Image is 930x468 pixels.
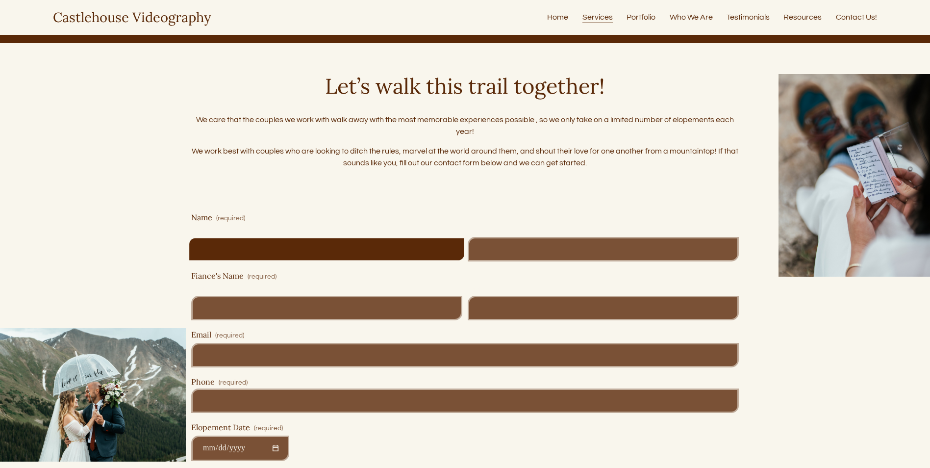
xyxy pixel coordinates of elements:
[254,423,283,434] span: (required)
[547,11,568,24] a: Home
[468,285,739,296] div: Last Name
[191,377,215,387] span: Phone
[670,11,713,24] a: Who We Are
[468,226,739,237] div: Last Name
[216,215,245,222] span: (required)
[191,330,211,339] span: Email
[191,114,739,137] p: We care that the couples we work with walk away with the most memorable experiences possible , so...
[53,8,211,26] a: Castlehouse Videography
[191,213,212,222] span: Name
[727,11,770,24] a: Testimonials
[627,11,655,24] a: Portfolio
[215,331,244,341] span: (required)
[219,380,248,387] span: (required)
[836,11,877,24] a: Contact Us!
[191,285,462,296] div: First Name
[191,145,739,169] p: We work best with couples who are looking to ditch the rules, marvel at the world around them, an...
[191,74,739,98] h3: Let’s walk this trail together!
[248,274,276,281] span: (required)
[783,11,822,24] a: Resources
[191,423,250,432] span: Elopement Date
[582,11,613,24] a: Services
[191,226,462,237] div: First Name
[191,271,244,281] span: Fiance's Name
